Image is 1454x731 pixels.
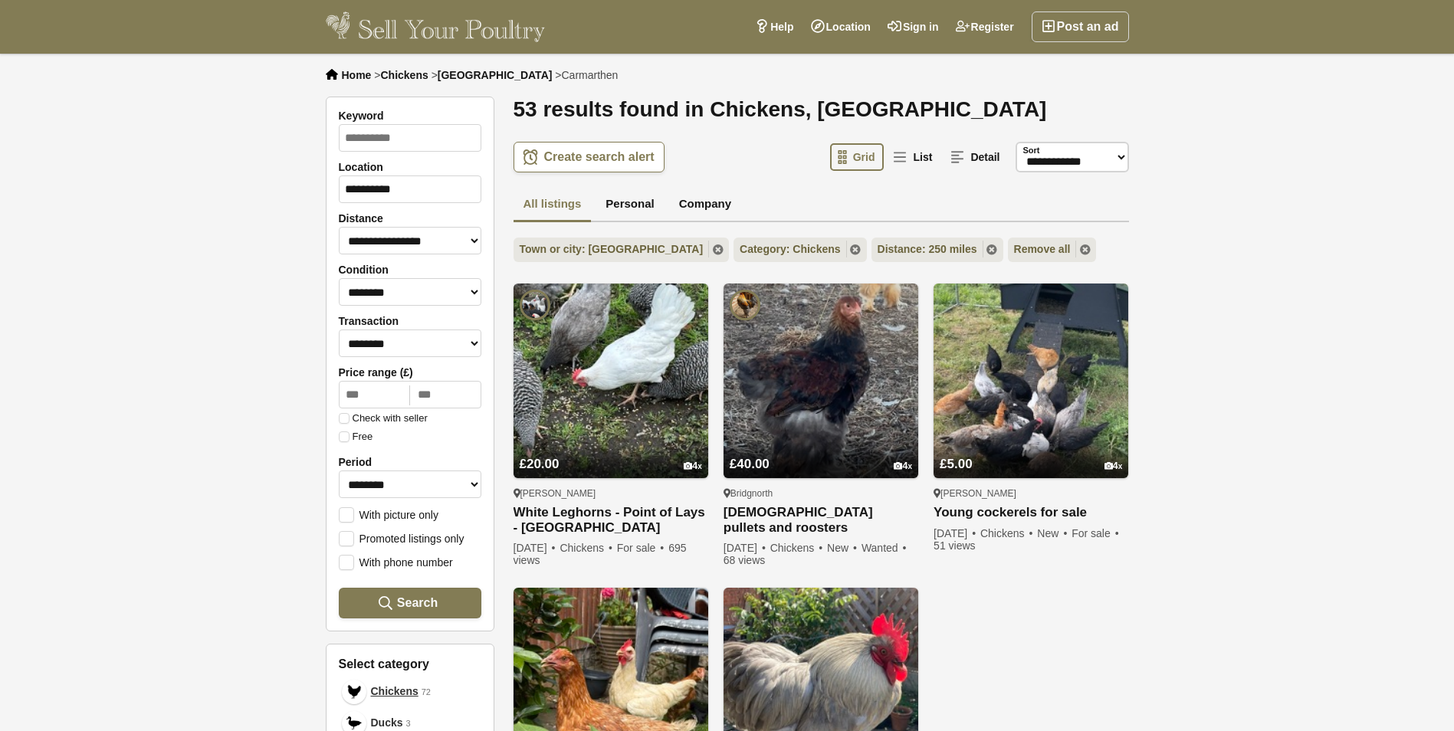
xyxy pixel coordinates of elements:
[339,431,373,442] label: Free
[596,188,664,223] a: Personal
[885,143,941,171] a: List
[514,542,687,566] span: 695 views
[1023,144,1040,157] label: Sort
[432,69,553,81] li: >
[934,428,1128,478] a: £5.00 4
[514,428,708,478] a: £20.00 4
[371,715,403,731] span: Ducks
[734,238,866,262] a: Category: Chickens
[934,539,975,552] span: 51 views
[514,97,1129,123] h1: 53 results found in Chickens, [GEOGRAPHIC_DATA]
[422,686,431,699] em: 72
[371,683,418,700] span: Chickens
[555,69,618,81] li: >
[397,595,438,610] span: Search
[339,657,481,671] h3: Select category
[339,110,481,122] label: Keyword
[1008,238,1097,262] a: Remove all
[724,554,765,566] span: 68 views
[669,188,741,223] a: Company
[514,487,708,500] div: [PERSON_NAME]
[730,290,760,320] img: Meadow View Poultry
[342,69,372,81] a: Home
[934,487,1128,500] div: [PERSON_NAME]
[514,505,708,536] a: White Leghorns - Point of Lays - [GEOGRAPHIC_DATA]
[947,11,1022,42] a: Register
[520,457,560,471] span: £20.00
[934,284,1128,478] img: Young cockerels for sale
[560,542,614,554] span: Chickens
[406,717,411,730] em: 3
[934,505,1128,521] a: Young cockerels for sale
[724,428,918,478] a: £40.00 4
[514,188,592,223] a: All listings
[879,11,947,42] a: Sign in
[339,507,438,521] label: With picture only
[770,542,825,554] span: Chickens
[862,542,908,554] span: Wanted
[438,69,553,81] a: [GEOGRAPHIC_DATA]
[684,461,702,472] div: 4
[943,143,1009,171] a: Detail
[913,151,932,163] span: List
[934,527,977,539] span: [DATE]
[514,238,730,262] a: Town or city: [GEOGRAPHIC_DATA]
[724,284,918,478] img: Brahma pullets and roosters
[339,161,481,173] label: Location
[346,716,362,731] img: Ducks
[339,315,481,327] label: Transaction
[346,684,362,700] img: Chickens
[827,542,858,554] span: New
[374,69,428,81] li: >
[871,238,1003,262] a: Distance: 250 miles
[339,212,481,225] label: Distance
[724,542,767,554] span: [DATE]
[1104,461,1123,472] div: 4
[802,11,879,42] a: Location
[724,487,918,500] div: Bridgnorth
[617,542,665,554] span: For sale
[544,149,655,165] span: Create search alert
[514,542,557,554] span: [DATE]
[514,284,708,478] img: White Leghorns - Point of Lays - Lancashire
[561,69,618,81] span: Carmarthen
[747,11,802,42] a: Help
[514,142,665,172] a: Create search alert
[980,527,1035,539] span: Chickens
[339,264,481,276] label: Condition
[339,413,428,424] label: Check with seller
[853,151,875,163] span: Grid
[970,151,999,163] span: Detail
[339,531,464,545] label: Promoted listings only
[724,505,918,536] a: [DEMOGRAPHIC_DATA] pullets and roosters
[1032,11,1129,42] a: Post an ad
[894,461,912,472] div: 4
[1072,527,1120,539] span: For sale
[1037,527,1068,539] span: New
[830,143,885,171] a: Grid
[339,555,453,569] label: With phone number
[326,11,546,42] img: Sell Your Poultry
[339,676,481,707] a: Chickens Chickens 72
[730,457,770,471] span: £40.00
[940,457,973,471] span: £5.00
[339,366,481,379] label: Price range (£)
[339,588,481,618] button: Search
[380,69,428,81] a: Chickens
[520,290,550,320] img: Pilling Poultry
[339,456,481,468] label: Period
